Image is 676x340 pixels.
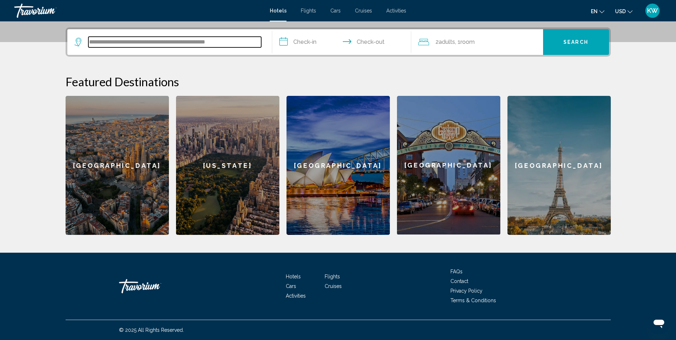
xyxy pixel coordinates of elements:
[286,293,306,299] a: Activities
[435,37,455,47] span: 2
[386,8,406,14] a: Activities
[460,38,475,45] span: Room
[272,29,411,55] button: Check in and out dates
[66,96,169,235] a: [GEOGRAPHIC_DATA]
[647,311,670,334] iframe: Button to launch messaging window
[615,6,633,16] button: Change currency
[450,298,496,303] a: Terms & Conditions
[439,38,455,45] span: Adults
[455,37,475,47] span: , 1
[397,96,500,235] a: [GEOGRAPHIC_DATA]
[450,278,468,284] a: Contact
[330,8,341,14] a: Cars
[286,274,301,279] a: Hotels
[543,29,609,55] button: Search
[301,8,316,14] a: Flights
[176,96,279,235] a: [US_STATE]
[507,96,611,235] a: [GEOGRAPHIC_DATA]
[355,8,372,14] a: Cruises
[14,4,263,18] a: Travorium
[450,269,463,274] a: FAQs
[450,288,483,294] a: Privacy Policy
[591,9,598,14] span: en
[119,275,190,297] a: Travorium
[591,6,604,16] button: Change language
[270,8,287,14] a: Hotels
[286,283,296,289] a: Cars
[563,40,588,45] span: Search
[325,283,342,289] a: Cruises
[287,96,390,235] a: [GEOGRAPHIC_DATA]
[647,7,658,14] span: KW
[119,327,184,333] span: © 2025 All Rights Reserved.
[325,274,340,279] a: Flights
[643,3,662,18] button: User Menu
[615,9,626,14] span: USD
[67,29,609,55] div: Search widget
[66,74,611,89] h2: Featured Destinations
[411,29,543,55] button: Travelers: 2 adults, 0 children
